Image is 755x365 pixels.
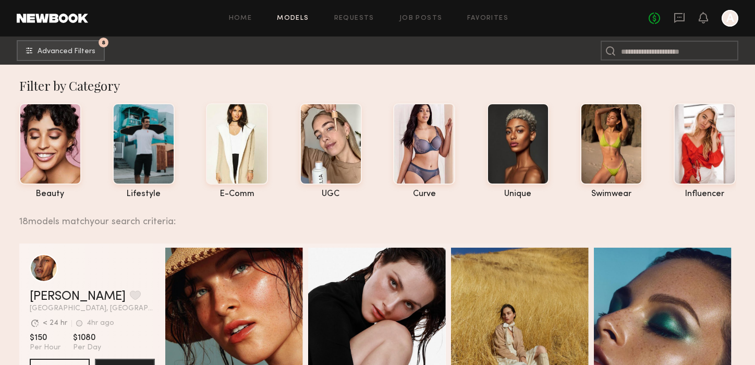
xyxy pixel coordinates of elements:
button: 8Advanced Filters [17,40,105,61]
a: Requests [334,15,374,22]
div: 18 models match your search criteria: [19,205,728,227]
span: Advanced Filters [38,48,95,55]
span: 8 [102,40,105,45]
div: 4hr ago [87,320,114,327]
div: beauty [19,190,81,199]
a: [PERSON_NAME] [30,290,126,303]
div: < 24 hr [43,320,67,327]
span: $150 [30,333,60,343]
span: Per Day [73,343,101,352]
a: Models [277,15,309,22]
a: A [722,10,738,27]
div: lifestyle [113,190,175,199]
div: swimwear [580,190,642,199]
div: unique [487,190,549,199]
span: Per Hour [30,343,60,352]
div: UGC [300,190,362,199]
a: Job Posts [399,15,443,22]
span: $1080 [73,333,101,343]
div: e-comm [206,190,268,199]
div: influencer [674,190,736,199]
a: Home [229,15,252,22]
a: Favorites [467,15,508,22]
div: Filter by Category [19,77,736,94]
div: curve [393,190,455,199]
span: [GEOGRAPHIC_DATA], [GEOGRAPHIC_DATA] [30,305,155,312]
